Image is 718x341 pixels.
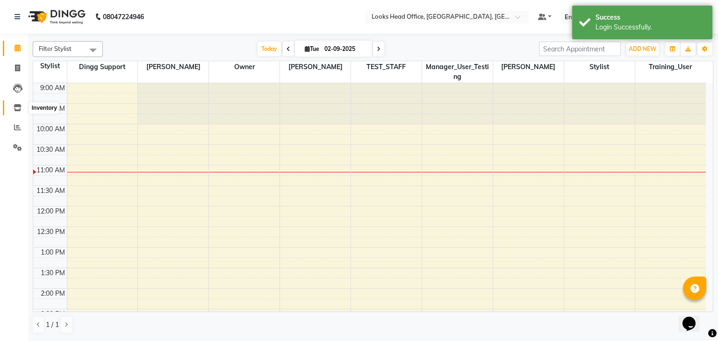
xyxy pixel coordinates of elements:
span: Manager_User_Testing [422,61,493,83]
div: 1:00 PM [39,248,67,257]
div: 12:00 PM [35,206,67,216]
div: 11:00 AM [35,165,67,175]
div: 2:00 PM [39,289,67,298]
div: 12:30 PM [35,227,67,237]
span: Tue [302,45,322,52]
div: Login Successfully. [596,22,705,32]
span: stylist [564,61,635,73]
span: Dingg Support [67,61,138,73]
b: 08047224946 [103,4,144,30]
span: 1 / 1 [46,320,59,330]
span: Training_User [635,61,706,73]
span: [PERSON_NAME] [280,61,351,73]
div: 10:30 AM [35,145,67,155]
span: Today [258,42,281,56]
div: 11:30 AM [35,186,67,196]
span: ADD NEW [629,45,656,52]
button: ADD NEW [626,43,659,56]
div: 1:30 PM [39,268,67,278]
span: Owner [209,61,280,73]
div: Success [596,13,705,22]
input: Search Appointment [539,42,621,56]
img: logo [24,4,88,30]
div: Stylist [33,61,67,71]
div: 10:00 AM [35,124,67,134]
span: [PERSON_NAME] [138,61,208,73]
span: Filter Stylist [39,45,72,52]
span: [PERSON_NAME] [493,61,564,73]
div: 9:00 AM [38,83,67,93]
span: TEST_STAFF [351,61,422,73]
input: 2025-09-02 [322,42,368,56]
iframe: chat widget [679,304,709,332]
div: 2:30 PM [39,309,67,319]
div: Inventory [29,103,59,114]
